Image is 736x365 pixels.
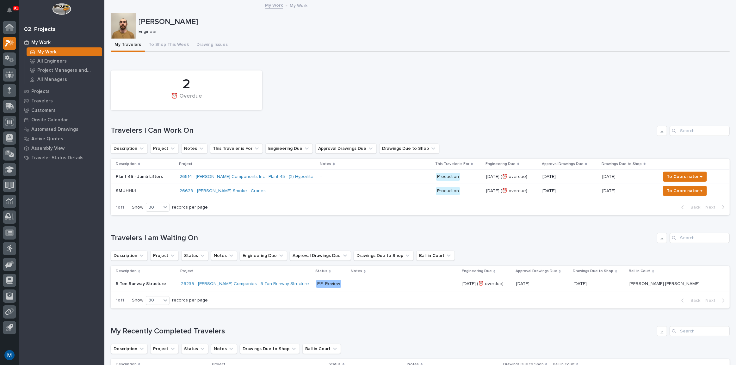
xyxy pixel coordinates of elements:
p: Plant 45 - Jamb Lifters [116,174,175,179]
p: [DATE] [602,173,617,179]
span: Back [687,204,700,210]
a: Active Quotes [19,134,104,143]
p: Project [180,268,194,275]
p: 5 Ton Runway Structure [116,280,167,287]
button: Back [676,204,703,210]
p: Description [116,161,137,167]
p: Drawings Due to Shop [573,268,614,275]
button: Notes [181,143,207,154]
p: [DATE] [574,280,588,287]
p: [DATE] (⏰ overdue) [462,280,505,287]
p: Engineer [139,29,725,34]
button: Engineering Due [265,143,313,154]
a: 26629 - [PERSON_NAME] Smoke - Cranes [180,188,266,194]
p: Description [116,268,137,275]
button: Approval Drawings Due [315,143,377,154]
tr: 5 Ton Runway Structure5 Ton Runway Structure 26239 - [PERSON_NAME] Companies - 5 Ton Runway Struc... [111,277,730,291]
button: Project [150,251,179,261]
button: Notes [211,251,237,261]
button: Drawing Issues [193,39,232,52]
p: [DATE] [516,281,568,287]
p: My Work [37,49,57,55]
div: ⏰ Overdue [121,93,251,106]
input: Search [670,326,730,336]
p: Onsite Calendar [31,117,68,123]
span: Back [687,298,700,303]
a: Travelers [19,96,104,106]
a: 26239 - [PERSON_NAME] Companies - 5 Ton Runway Structure [181,281,309,287]
p: records per page [172,298,208,303]
p: Show [132,205,143,210]
p: Active Quotes [31,136,63,142]
p: [DATE] [602,187,617,194]
p: Project [179,161,192,167]
p: [DATE] (⏰ overdue) [486,174,537,179]
button: Status [181,251,208,261]
div: - [320,174,322,179]
div: Production [436,173,460,181]
button: My Travelers [111,39,145,52]
a: All Managers [24,75,104,84]
div: 2 [121,76,251,92]
button: Description [111,143,148,154]
h1: Travelers I Can Work On [111,126,654,135]
span: To Coordinator → [667,187,703,195]
p: [PERSON_NAME] [PERSON_NAME] [629,280,701,287]
a: My Work [265,1,283,9]
p: Travelers [31,98,53,104]
a: Traveler Status Details [19,153,104,162]
a: Project Managers and Engineers [24,66,104,75]
div: 30 [146,297,161,304]
button: To Coordinator → [663,172,707,182]
button: Notifications [3,4,16,17]
p: Automated Drawings [31,127,78,132]
p: Drawings Due to Shop [602,161,642,167]
p: My Work [31,40,51,46]
button: Next [703,298,730,303]
button: Notes [211,344,237,354]
p: Show [132,298,143,303]
button: Drawings Due to Shop [240,344,300,354]
p: All Engineers [37,58,67,64]
button: Ball in Court [302,344,341,354]
p: 1 of 1 [111,200,129,215]
button: Drawings Due to Shop [354,251,414,261]
button: users-avatar [3,349,16,362]
p: SMUHHL1 [116,188,175,194]
p: 91 [14,6,18,10]
img: Workspace Logo [52,3,71,15]
p: records per page [172,205,208,210]
button: To Coordinator → [663,186,707,196]
p: This Traveler is For [435,161,469,167]
button: Description [111,251,148,261]
div: Notifications91 [8,8,16,18]
p: Ball in Court [629,268,651,275]
p: Assembly View [31,146,65,151]
button: Engineering Due [240,251,287,261]
button: Approval Drawings Due [290,251,351,261]
span: Next [705,298,719,303]
a: All Engineers [24,57,104,65]
p: Approval Drawings Due [542,161,584,167]
p: Status [315,268,327,275]
a: My Work [19,38,104,47]
p: [DATE] [542,188,597,194]
span: To Coordinator → [667,173,703,180]
p: [DATE] [542,174,597,179]
button: Project [150,143,179,154]
button: Drawings Due to Shop [379,143,439,154]
div: Production [436,187,460,195]
p: My Work [290,2,308,9]
a: My Work [24,47,104,56]
p: All Managers [37,77,67,82]
input: Search [670,233,730,243]
div: - [320,188,322,194]
p: Notes [320,161,331,167]
button: Back [676,298,703,303]
tr: Plant 45 - Jamb Lifters26514 - [PERSON_NAME] Components Inc - Plant 45 - (2) Hyperlite ¼ ton brid... [111,170,730,184]
button: Next [703,204,730,210]
input: Search [670,126,730,136]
